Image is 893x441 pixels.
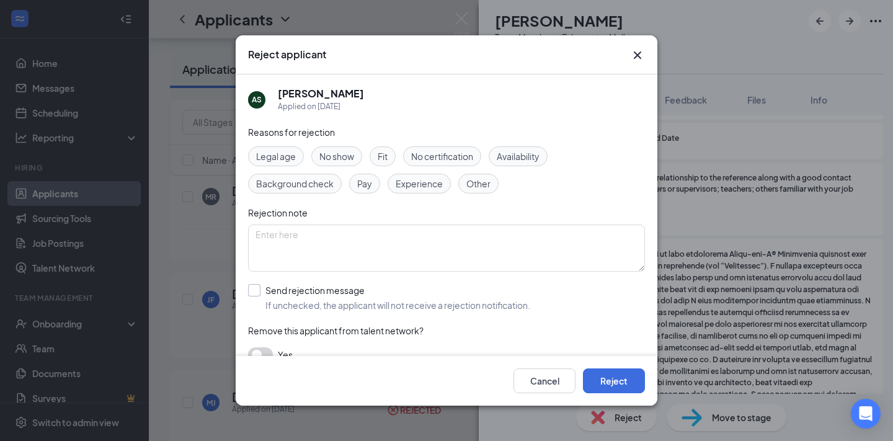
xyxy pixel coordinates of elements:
[248,207,308,218] span: Rejection note
[357,177,372,190] span: Pay
[278,347,293,362] span: Yes
[252,94,262,105] div: AS
[248,48,326,61] h3: Reject applicant
[851,399,881,429] div: Open Intercom Messenger
[630,48,645,63] svg: Cross
[378,149,388,163] span: Fit
[411,149,473,163] span: No certification
[583,368,645,393] button: Reject
[396,177,443,190] span: Experience
[630,48,645,63] button: Close
[319,149,354,163] span: No show
[248,325,424,336] span: Remove this applicant from talent network?
[466,177,491,190] span: Other
[256,149,296,163] span: Legal age
[513,368,575,393] button: Cancel
[497,149,540,163] span: Availability
[248,127,335,138] span: Reasons for rejection
[278,87,364,100] h5: [PERSON_NAME]
[278,100,364,113] div: Applied on [DATE]
[256,177,334,190] span: Background check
